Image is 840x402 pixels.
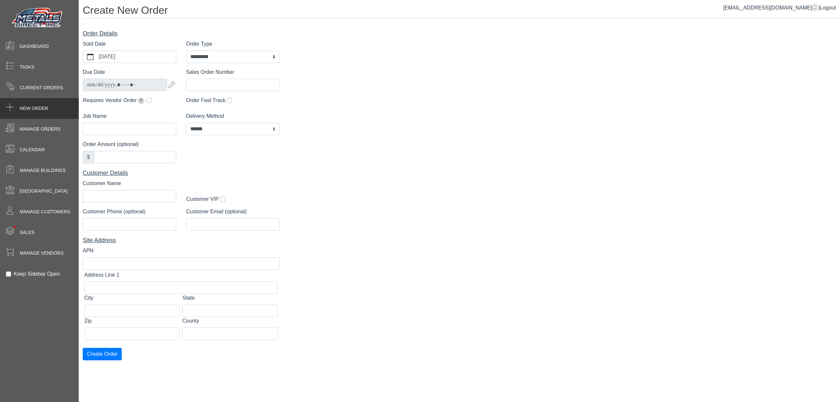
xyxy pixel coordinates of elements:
label: Address Line 1 [84,271,119,279]
label: Customer VIP [186,195,219,203]
span: Sales [20,229,34,236]
div: Customer Details [83,169,280,178]
label: Due Date [83,68,105,76]
div: Site Address [83,236,280,245]
label: Keep Sidebar Open [14,270,60,278]
button: Create Order [83,348,122,360]
span: Tasks [20,64,34,71]
label: Customer Name [83,180,121,187]
label: Order Amount (optional) [83,140,139,148]
span: Current Orders [20,84,63,91]
span: Extends due date by 2 weeks for pickup orders [138,97,144,104]
span: Dashboard [20,43,49,50]
span: Manage Customers [20,208,70,215]
label: Job Name [83,112,107,120]
label: Sold Date [83,40,106,48]
label: Customer Email (optional) [186,208,247,216]
label: APN [83,247,94,255]
label: Sales Order Number [186,68,234,76]
div: $ [83,151,94,163]
img: Metals Direct Inc Logo [10,6,66,30]
label: [DATE] [97,51,176,63]
label: Requires Vendor Order [83,96,145,104]
label: Delivery Method [186,112,224,120]
span: Logout [820,5,836,11]
label: Zip [84,317,92,325]
label: County [182,317,199,325]
span: Manage Vendors [20,250,64,257]
span: Calendar [20,146,45,153]
label: Order Fast Track [186,96,225,104]
label: City [84,294,94,302]
span: Manage Buildings [20,167,66,174]
div: Order Details [83,29,280,38]
span: • [6,216,23,238]
svg: calendar [87,53,94,60]
span: [GEOGRAPHIC_DATA] [20,188,68,195]
label: Order Type [186,40,212,48]
button: calendar [83,51,97,63]
label: State [182,294,195,302]
div: | [723,4,836,12]
span: Manage Orders [20,126,60,133]
h1: Create New Order [83,4,840,19]
label: Customer Phone (optional) [83,208,145,216]
span: New Order [20,105,48,112]
a: [EMAIL_ADDRESS][DOMAIN_NAME] [723,5,819,11]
